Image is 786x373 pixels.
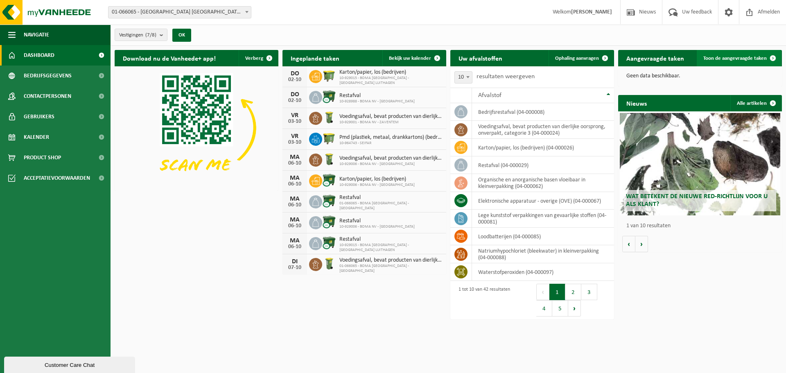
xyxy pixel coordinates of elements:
[24,127,49,147] span: Kalender
[322,215,336,229] img: WB-1100-CU
[478,92,501,99] span: Afvalstof
[339,194,442,201] span: Restafval
[565,284,581,300] button: 2
[339,93,415,99] span: Restafval
[339,120,442,125] span: 10-929001 - BOMA NV - ZAVENTEM
[549,284,565,300] button: 1
[287,98,303,104] div: 02-10
[287,70,303,77] div: DO
[635,236,648,252] button: Volgende
[472,156,614,174] td: restafval (04-000029)
[287,119,303,124] div: 03-10
[287,223,303,229] div: 06-10
[568,300,581,316] button: Next
[287,175,303,181] div: MA
[703,56,767,61] span: Toon de aangevraagde taken
[287,161,303,166] div: 06-10
[472,263,614,281] td: Waterstofperoxiden (04-000097)
[730,95,781,111] a: Alle artikelen
[287,112,303,119] div: VR
[339,141,442,146] span: 10-964743 - SEIFAR
[472,174,614,192] td: organische en anorganische basen vloeibaar in kleinverpakking (04-000062)
[287,181,303,187] div: 06-10
[450,50,510,66] h2: Uw afvalstoffen
[454,283,510,317] div: 1 tot 10 van 42 resultaten
[287,202,303,208] div: 06-10
[322,69,336,83] img: WB-1100-HPE-GN-50
[339,224,415,229] span: 10-929006 - BOMA NV - [GEOGRAPHIC_DATA]
[24,45,54,66] span: Dashboard
[472,245,614,263] td: natriumhypochloriet (bleekwater) in kleinverpakking (04-000088)
[24,66,72,86] span: Bedrijfsgegevens
[322,194,336,208] img: WB-1100-CU
[389,56,431,61] span: Bekijk uw kalender
[339,243,442,253] span: 10-929015 - BOMA [GEOGRAPHIC_DATA] - [GEOGRAPHIC_DATA] LUITHAGEN
[287,244,303,250] div: 06-10
[339,257,442,264] span: Voedingsafval, bevat producten van dierlijke oorsprong, onverpakt, categorie 3
[119,29,156,41] span: Vestigingen
[322,131,336,145] img: WB-1100-HPE-GN-50
[382,50,445,66] a: Bekijk uw kalender
[24,106,54,127] span: Gebruikers
[626,223,778,229] p: 1 van 10 resultaten
[620,113,780,215] a: Wat betekent de nieuwe RED-richtlijn voor u als klant?
[287,196,303,202] div: MA
[339,99,415,104] span: 10-928988 - BOMA NV - [GEOGRAPHIC_DATA]
[571,9,612,15] strong: [PERSON_NAME]
[339,176,415,183] span: Karton/papier, los (bedrijven)
[245,56,263,61] span: Verberg
[4,355,137,373] iframe: chat widget
[282,50,348,66] h2: Ingeplande taken
[287,265,303,271] div: 07-10
[618,95,655,111] h2: Nieuws
[536,300,552,316] button: 4
[287,154,303,161] div: MA
[339,134,442,141] span: Pmd (plastiek, metaal, drankkartons) (bedrijven)
[622,236,635,252] button: Vorige
[581,284,597,300] button: 3
[322,90,336,104] img: WB-1100-CU
[552,300,568,316] button: 5
[455,72,472,83] span: 10
[339,183,415,188] span: 10-929006 - BOMA NV - [GEOGRAPHIC_DATA]
[339,201,442,211] span: 01-066065 - BOMA [GEOGRAPHIC_DATA] - [GEOGRAPHIC_DATA]
[626,193,768,208] span: Wat betekent de nieuwe RED-richtlijn voor u als klant?
[322,173,336,187] img: WB-1100-CU
[115,50,224,66] h2: Download nu de Vanheede+ app!
[472,192,614,210] td: elektronische apparatuur - overige (OVE) (04-000067)
[339,155,442,162] span: Voedingsafval, bevat producten van dierlijke oorsprong, onverpakt, categorie 3
[115,29,167,41] button: Vestigingen(7/8)
[287,140,303,145] div: 03-10
[626,73,774,79] p: Geen data beschikbaar.
[472,210,614,228] td: lege kunststof verpakkingen van gevaarlijke stoffen (04-000081)
[287,77,303,83] div: 02-10
[287,91,303,98] div: DO
[115,66,278,189] img: Download de VHEPlus App
[287,258,303,265] div: DI
[339,76,442,86] span: 10-929015 - BOMA [GEOGRAPHIC_DATA] - [GEOGRAPHIC_DATA] LUITHAGEN
[472,121,614,139] td: voedingsafval, bevat producten van dierlijke oorsprong, onverpakt, categorie 3 (04-000024)
[24,25,49,45] span: Navigatie
[618,50,692,66] h2: Aangevraagde taken
[322,236,336,250] img: WB-1100-CU
[339,218,415,224] span: Restafval
[287,133,303,140] div: VR
[322,257,336,271] img: WB-0140-HPE-GN-50
[322,111,336,124] img: WB-0140-HPE-GN-50
[472,139,614,156] td: karton/papier, los (bedrijven) (04-000026)
[555,56,599,61] span: Ophaling aanvragen
[172,29,191,42] button: OK
[454,71,472,84] span: 10
[24,168,90,188] span: Acceptatievoorwaarden
[477,73,535,80] label: resultaten weergeven
[536,284,549,300] button: Previous
[549,50,613,66] a: Ophaling aanvragen
[108,7,251,18] span: 01-066065 - BOMA NV - ANTWERPEN NOORDERLAAN - ANTWERPEN
[339,264,442,274] span: 01-066065 - BOMA [GEOGRAPHIC_DATA] - [GEOGRAPHIC_DATA]
[339,113,442,120] span: Voedingsafval, bevat producten van dierlijke oorsprong, onverpakt, categorie 3
[108,6,251,18] span: 01-066065 - BOMA NV - ANTWERPEN NOORDERLAAN - ANTWERPEN
[145,32,156,38] count: (7/8)
[339,162,442,167] span: 10-929006 - BOMA NV - [GEOGRAPHIC_DATA]
[339,236,442,243] span: Restafval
